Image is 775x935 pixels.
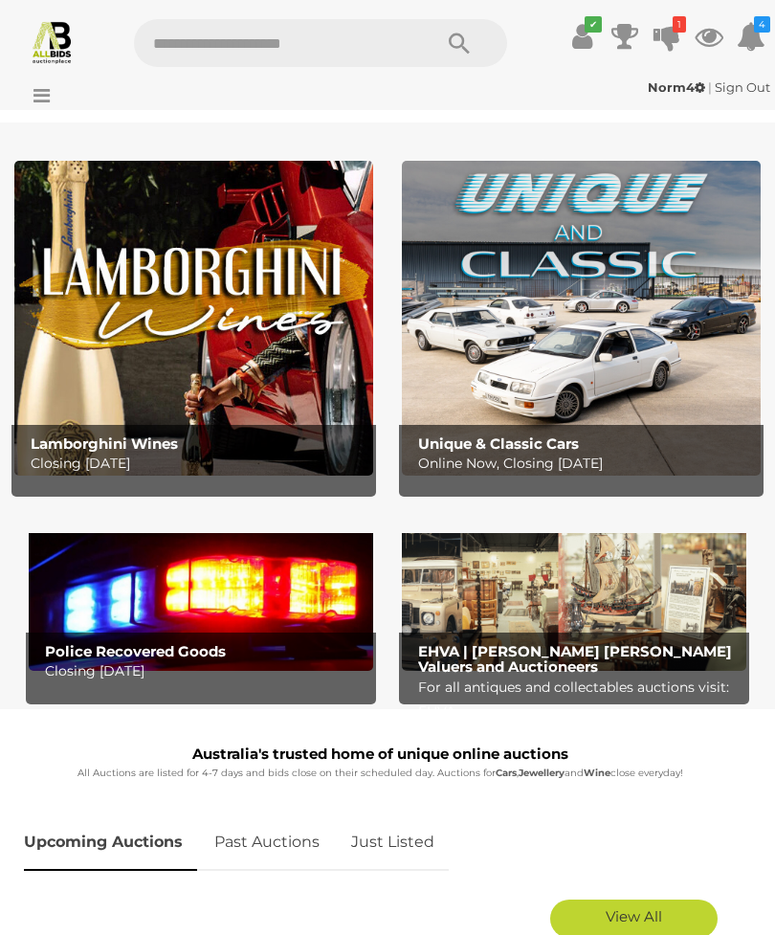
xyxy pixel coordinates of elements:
[30,19,75,64] img: Allbids.com.au
[402,161,761,476] img: Unique & Classic Cars
[418,642,732,677] b: EHVA | [PERSON_NAME] [PERSON_NAME] Valuers and Auctioneers
[606,907,662,925] span: View All
[418,676,741,724] p: For all antiques and collectables auctions visit: EHVA
[24,746,737,763] h1: Australia's trusted home of unique online auctions
[737,19,765,54] a: 4
[754,16,770,33] i: 4
[14,161,373,476] a: Lamborghini Wines Lamborghini Wines Closing [DATE]
[200,814,334,871] a: Past Auctions
[568,19,597,54] a: ✔
[584,767,610,779] strong: Wine
[402,514,746,671] a: EHVA | Evans Hastings Valuers and Auctioneers EHVA | [PERSON_NAME] [PERSON_NAME] Valuers and Auct...
[45,642,226,660] b: Police Recovered Goods
[29,514,373,671] img: Police Recovered Goods
[45,659,367,683] p: Closing [DATE]
[496,767,517,779] strong: Cars
[29,514,373,671] a: Police Recovered Goods Police Recovered Goods Closing [DATE]
[418,452,754,476] p: Online Now, Closing [DATE]
[648,79,708,95] a: Norm4
[708,79,712,95] span: |
[31,452,366,476] p: Closing [DATE]
[411,19,507,67] button: Search
[14,161,373,476] img: Lamborghini Wines
[31,434,178,453] b: Lamborghini Wines
[715,79,770,95] a: Sign Out
[585,16,602,33] i: ✔
[337,814,449,871] a: Just Listed
[418,434,579,453] b: Unique & Classic Cars
[402,161,761,476] a: Unique & Classic Cars Unique & Classic Cars Online Now, Closing [DATE]
[673,16,686,33] i: 1
[24,765,737,782] p: All Auctions are listed for 4-7 days and bids close on their scheduled day. Auctions for , and cl...
[402,514,746,671] img: EHVA | Evans Hastings Valuers and Auctioneers
[24,814,197,871] a: Upcoming Auctions
[648,79,705,95] strong: Norm4
[653,19,681,54] a: 1
[519,767,565,779] strong: Jewellery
